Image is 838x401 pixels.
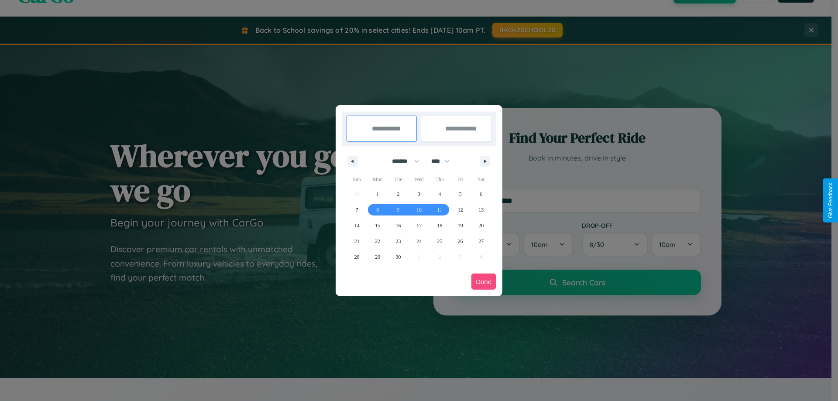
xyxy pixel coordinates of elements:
[356,202,358,218] span: 7
[478,202,484,218] span: 13
[478,218,484,233] span: 20
[471,274,496,290] button: Done
[416,202,422,218] span: 10
[367,186,388,202] button: 1
[471,218,491,233] button: 20
[471,172,491,186] span: Sat
[375,249,380,265] span: 29
[354,218,360,233] span: 14
[397,186,400,202] span: 2
[429,186,450,202] button: 4
[354,249,360,265] span: 28
[458,202,463,218] span: 12
[367,172,388,186] span: Mon
[458,233,463,249] span: 26
[409,202,429,218] button: 10
[367,233,388,249] button: 22
[416,218,422,233] span: 17
[480,186,482,202] span: 6
[396,218,401,233] span: 16
[388,202,409,218] button: 9
[367,202,388,218] button: 8
[397,202,400,218] span: 9
[347,233,367,249] button: 21
[367,218,388,233] button: 15
[376,186,379,202] span: 1
[388,233,409,249] button: 23
[437,202,443,218] span: 11
[347,249,367,265] button: 28
[478,233,484,249] span: 27
[354,233,360,249] span: 21
[450,186,471,202] button: 5
[437,218,442,233] span: 18
[429,172,450,186] span: Thu
[429,233,450,249] button: 25
[388,249,409,265] button: 30
[459,186,462,202] span: 5
[458,218,463,233] span: 19
[367,249,388,265] button: 29
[429,202,450,218] button: 11
[409,233,429,249] button: 24
[416,233,422,249] span: 24
[396,249,401,265] span: 30
[388,172,409,186] span: Tue
[437,233,442,249] span: 25
[450,202,471,218] button: 12
[388,218,409,233] button: 16
[347,202,367,218] button: 7
[376,202,379,218] span: 8
[471,202,491,218] button: 13
[429,218,450,233] button: 18
[396,233,401,249] span: 23
[409,172,429,186] span: Wed
[438,186,441,202] span: 4
[388,186,409,202] button: 2
[450,218,471,233] button: 19
[418,186,420,202] span: 3
[375,233,380,249] span: 22
[375,218,380,233] span: 15
[409,186,429,202] button: 3
[409,218,429,233] button: 17
[450,233,471,249] button: 26
[471,186,491,202] button: 6
[828,183,834,218] div: Give Feedback
[450,172,471,186] span: Fri
[471,233,491,249] button: 27
[347,172,367,186] span: Sun
[347,218,367,233] button: 14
